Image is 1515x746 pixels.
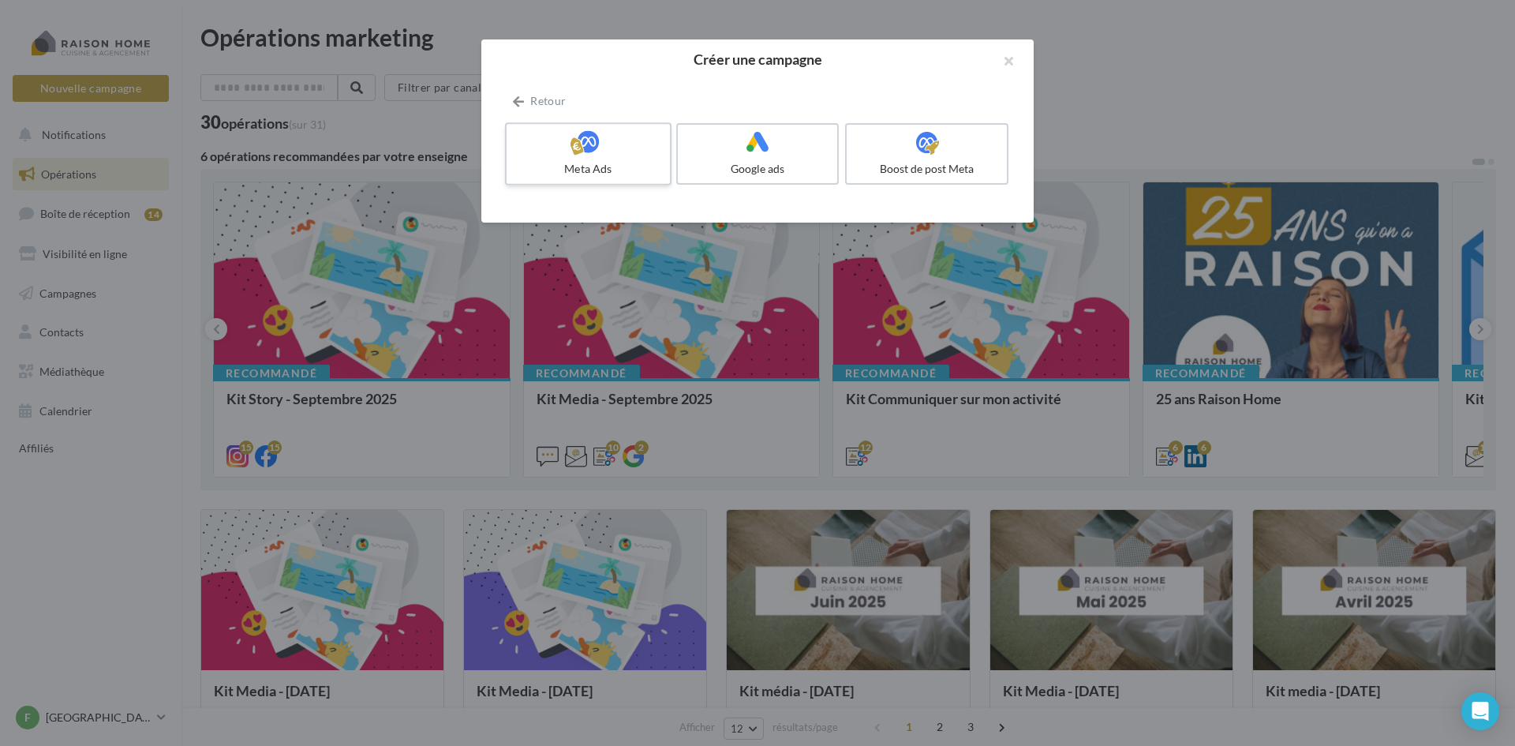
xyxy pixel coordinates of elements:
[684,161,832,177] div: Google ads
[853,161,1001,177] div: Boost de post Meta
[1461,692,1499,730] div: Open Intercom Messenger
[507,52,1008,66] h2: Créer une campagne
[507,92,572,111] button: Retour
[513,161,663,177] div: Meta Ads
